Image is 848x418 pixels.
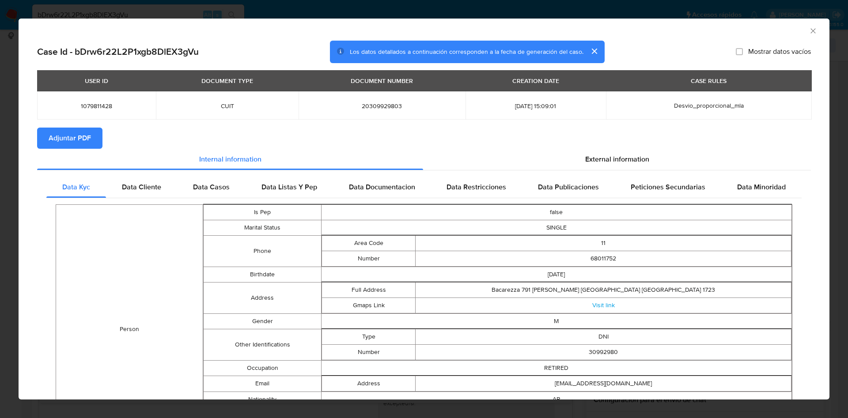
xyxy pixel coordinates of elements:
span: Los datos detallados a continuación corresponden a la fecha de generación del caso. [350,47,583,56]
span: Adjuntar PDF [49,128,91,148]
span: Peticiones Secundarias [631,182,705,192]
td: false [321,204,791,220]
td: Occupation [204,360,321,376]
button: Cerrar ventana [809,26,817,34]
span: Internal information [199,154,261,164]
td: Gmaps Link [322,297,416,313]
a: Visit link [592,301,615,309]
td: Other Identifications [204,329,321,360]
td: Phone [204,235,321,267]
td: Gender [204,313,321,329]
span: CUIT [167,102,288,110]
div: CREATION DATE [507,73,564,88]
td: Number [322,344,416,360]
td: Type [322,329,416,344]
span: Data Kyc [62,182,90,192]
td: Address [204,282,321,313]
td: [DATE] [321,267,791,282]
button: Adjuntar PDF [37,128,102,149]
div: USER ID [79,73,114,88]
div: Detailed info [37,149,811,170]
div: DOCUMENT TYPE [196,73,258,88]
span: Data Cliente [122,182,161,192]
td: RETIRED [321,360,791,376]
span: External information [585,154,649,164]
button: cerrar [583,41,605,62]
span: Data Documentacion [349,182,415,192]
div: CASE RULES [685,73,732,88]
td: AR [321,392,791,407]
span: 1079811428 [48,102,145,110]
span: [DATE] 15:09:01 [476,102,596,110]
span: Data Minoridad [737,182,786,192]
span: Data Casos [193,182,230,192]
span: 20309929803 [309,102,454,110]
td: 68011752 [416,251,791,266]
td: Address [322,376,416,391]
td: Email [204,376,321,392]
h2: Case Id - bDrw6r22L2P1xgb8DlEX3gVu [37,46,199,57]
td: Birthdate [204,267,321,282]
td: Nationality [204,392,321,407]
td: 30992980 [416,344,791,360]
td: M [321,313,791,329]
div: closure-recommendation-modal [19,19,829,399]
td: SINGLE [321,220,791,235]
span: Mostrar datos vacíos [748,47,811,56]
td: Bacarezza 791 [PERSON_NAME] [GEOGRAPHIC_DATA] [GEOGRAPHIC_DATA] 1723 [416,282,791,297]
div: Detailed internal info [46,177,802,198]
span: Data Listas Y Pep [261,182,317,192]
span: Data Publicaciones [538,182,599,192]
td: Number [322,251,416,266]
td: Marital Status [204,220,321,235]
td: [EMAIL_ADDRESS][DOMAIN_NAME] [416,376,791,391]
span: Data Restricciones [447,182,506,192]
td: Is Pep [204,204,321,220]
td: DNI [416,329,791,344]
td: Area Code [322,235,416,251]
td: Full Address [322,282,416,297]
input: Mostrar datos vacíos [736,48,743,55]
td: 11 [416,235,791,251]
div: DOCUMENT NUMBER [345,73,418,88]
span: Desvio_proporcional_mla [674,101,744,110]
